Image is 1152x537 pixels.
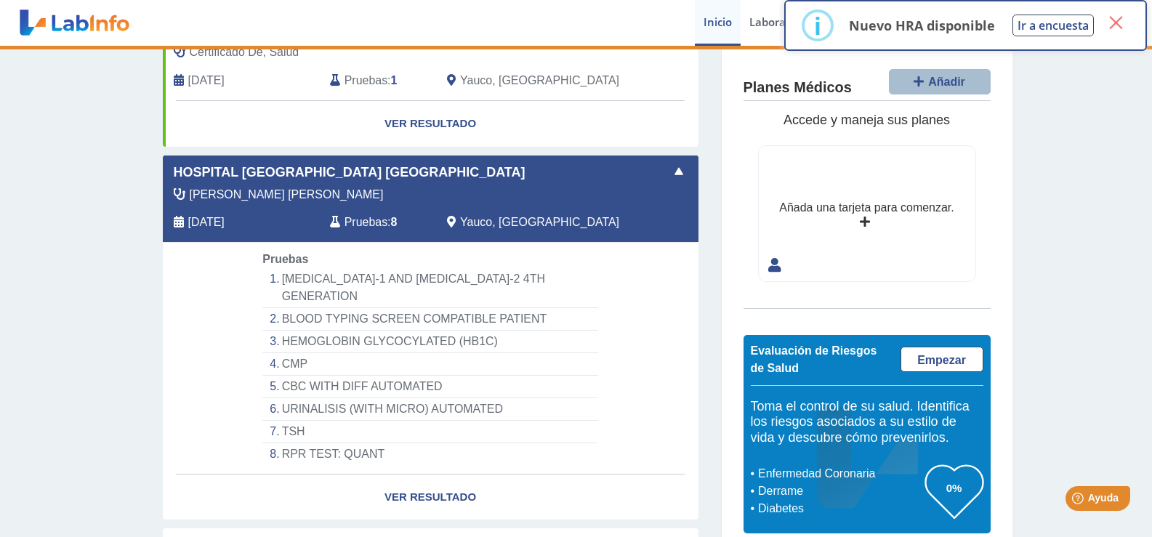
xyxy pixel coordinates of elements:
li: [MEDICAL_DATA]-1 AND [MEDICAL_DATA]-2 4TH GENERATION [262,268,597,308]
h5: Toma el control de su salud. Identifica los riesgos asociados a su estilo de vida y descubre cómo... [751,399,983,446]
li: RPR TEST: QUANT [262,443,597,465]
li: BLOOD TYPING SCREEN COMPATIBLE PATIENT [262,308,597,331]
div: Añada una tarjeta para comenzar. [779,199,954,217]
li: Derrame [754,483,925,500]
li: CMP [262,353,597,376]
span: Yauco, PR [460,214,619,231]
b: 8 [391,216,398,228]
span: Pruebas [262,253,308,265]
span: 2025-10-14 [188,214,225,231]
h4: Planes Médicos [744,79,852,97]
b: 1 [391,74,398,86]
span: 2021-11-30 [188,72,225,89]
li: HEMOGLOBIN GLYCOCYLATED (HB1C) [262,331,597,353]
span: Yauco, PR [460,72,619,89]
div: : [319,72,436,89]
span: Pruebas [345,214,387,231]
div: i [814,12,821,39]
li: Diabetes [754,500,925,517]
li: Enfermedad Coronaria [754,465,925,483]
li: CBC WITH DIFF AUTOMATED [262,376,597,398]
button: Close this dialog [1103,9,1129,36]
span: Hernandez Colon, Brian [190,186,384,203]
span: Evaluación de Riesgos de Salud [751,344,877,374]
button: Añadir [889,69,991,94]
h3: 0% [925,479,983,497]
span: Accede y maneja sus planes [784,113,950,127]
a: Ver Resultado [163,101,698,147]
a: Empezar [901,347,983,372]
span: Certificado De, Salud [190,44,299,61]
li: TSH [262,421,597,443]
li: URINALISIS (WITH MICRO) AUTOMATED [262,398,597,421]
p: Nuevo HRA disponible [849,17,995,34]
span: Hospital [GEOGRAPHIC_DATA] [GEOGRAPHIC_DATA] [174,163,525,182]
iframe: Help widget launcher [1023,480,1136,521]
button: Ir a encuesta [1012,15,1094,36]
a: Ver Resultado [163,475,698,520]
div: : [319,214,436,231]
span: Pruebas [345,72,387,89]
span: Añadir [928,76,965,88]
span: Empezar [917,354,966,366]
